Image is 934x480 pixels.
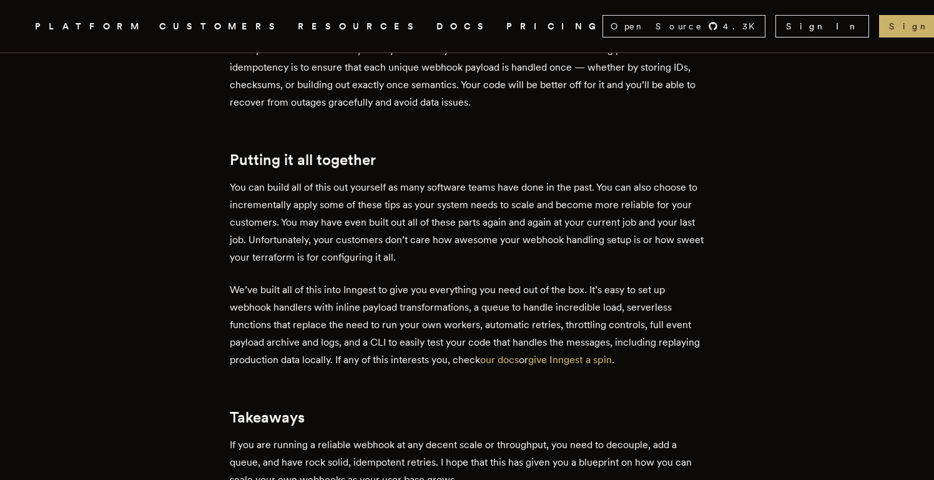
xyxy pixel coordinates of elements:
p: It’s important to assume that you may receive any webhook more than once. A starting point for id... [230,41,704,111]
a: DOCS [436,19,491,34]
a: CUSTOMERS [159,19,283,34]
a: PRICING [506,19,602,34]
a: give Inngest a spin [528,354,612,366]
button: PLATFORM [35,19,144,34]
span: 4.3 K [723,20,762,32]
button: RESOURCES [298,19,421,34]
h2: Putting it all together [230,151,704,169]
h2: Takeaways [230,409,704,426]
a: Sign In [775,15,869,37]
p: You can build all of this out yourself as many software teams have done in the past. You can also... [230,179,704,266]
a: our docs [480,354,519,366]
p: We’ve built all of this into Inngest to give you everything you need out of the box. It’s easy to... [230,281,704,369]
span: Open Source [611,20,703,32]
